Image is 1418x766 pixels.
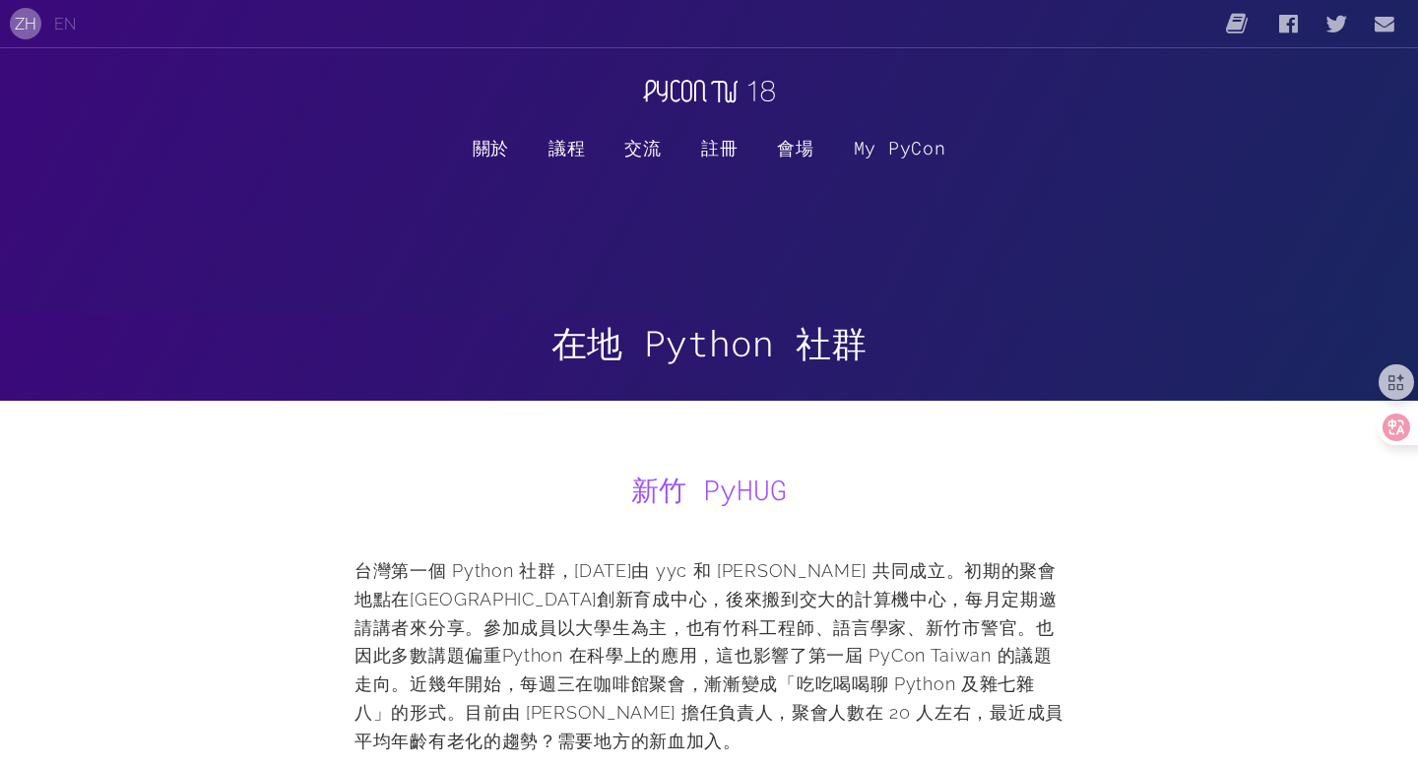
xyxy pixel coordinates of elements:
a: EN [54,15,76,33]
a: 關於 [473,115,509,178]
a: 新竹 PyHUG [631,472,787,508]
a: 會場 [777,115,813,178]
button: ZH [10,8,41,39]
label: 註冊 [701,115,738,178]
label: 交流 [624,115,661,178]
a: My PyCon [854,115,946,178]
label: 議程 [548,115,585,178]
p: 台灣第一個 Python 社群，[DATE]由 yyc 和 [PERSON_NAME] 共同成立。初期的聚會地點在[GEOGRAPHIC_DATA]創新育成中心，後來搬到交大的計算機中心，每月定... [354,557,1063,756]
button: EN [49,8,81,39]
